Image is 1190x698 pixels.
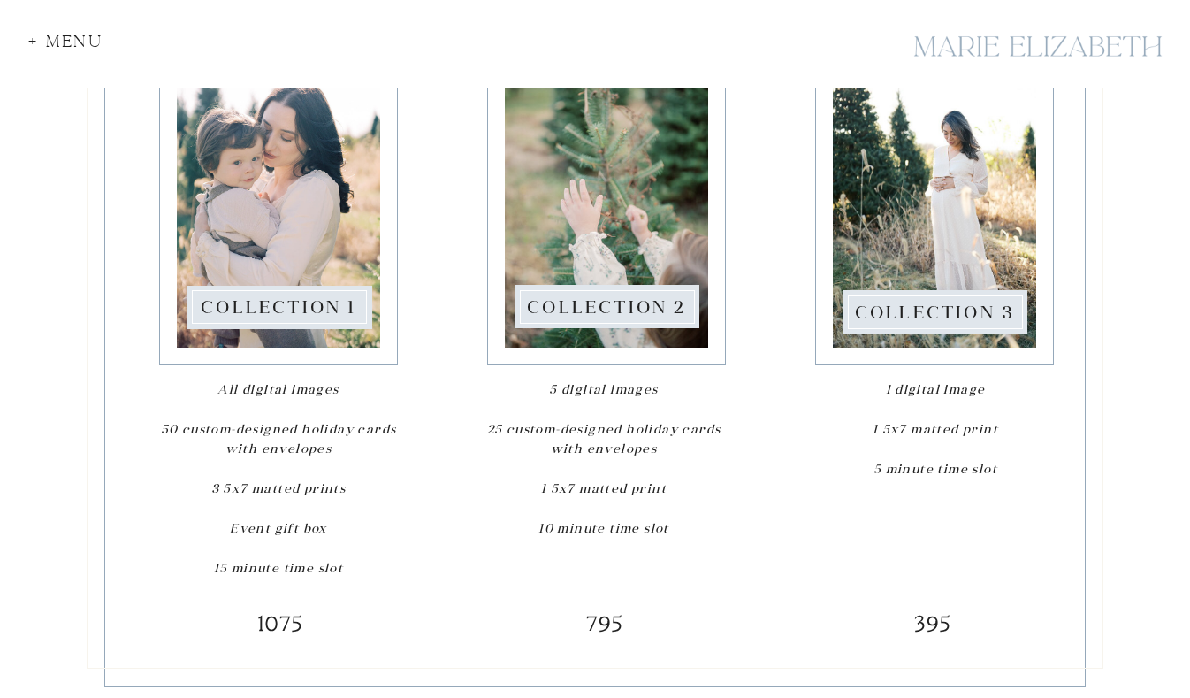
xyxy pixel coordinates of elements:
[873,461,997,477] i: 5 minute time slot
[28,34,114,58] div: + Menu
[845,302,1025,323] a: Collection 3
[214,560,344,576] i: 15 minute time slot
[189,296,369,318] a: Collection 1
[161,381,397,536] i: All digital images 50 custom-designed holiday cards with envelopes 3 5x7 matted prints Event gift...
[873,381,998,437] i: 1 digital image 1 5x7 matted print
[487,381,721,496] i: 5 digital images 25 custom-designed holiday cards with envelopes 1 5x7 matted print
[586,612,623,637] b: 795
[258,612,303,637] b: 1075
[914,612,951,637] b: 395
[517,296,697,318] a: Collection 2
[538,520,669,536] i: 10 minute time slot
